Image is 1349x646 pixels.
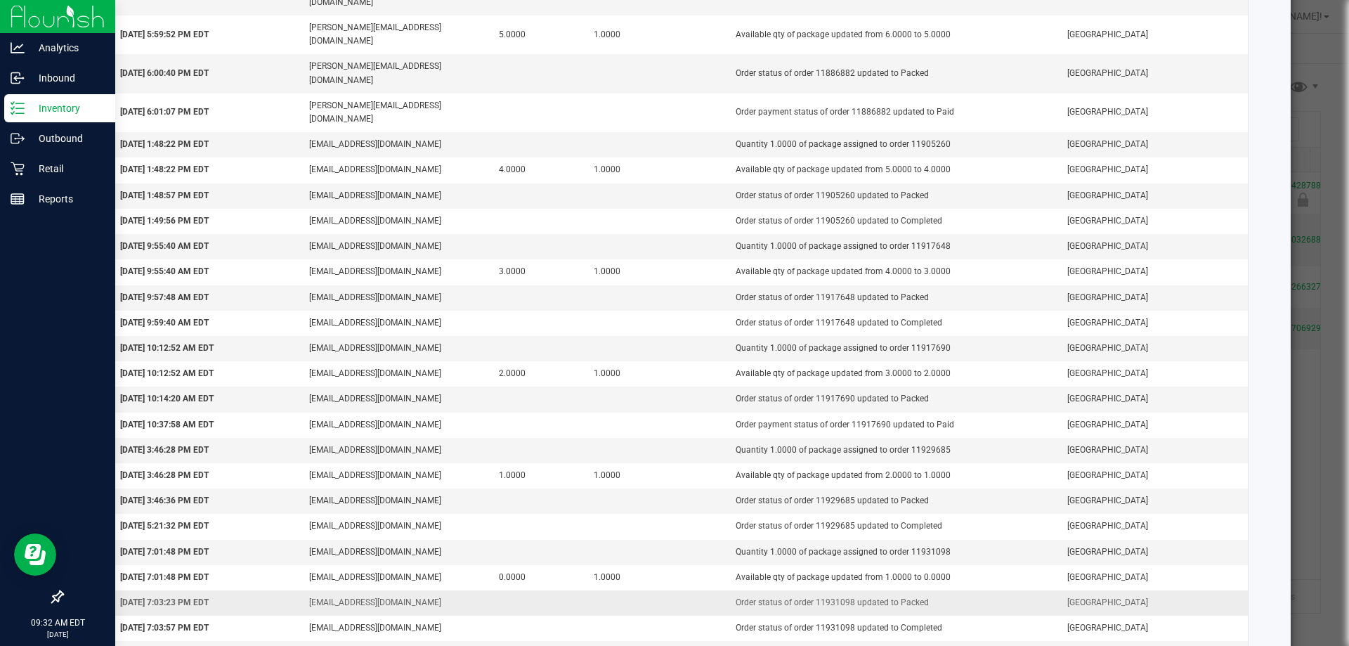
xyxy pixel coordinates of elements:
[727,565,1059,590] td: Available qty of package updated from 1.0000 to 0.0000
[301,565,490,590] td: [EMAIL_ADDRESS][DOMAIN_NAME]
[727,285,1059,311] td: Order status of order 11917648 updated to Packed
[120,623,209,633] span: [DATE] 7:03:57 PM EDT
[301,132,490,157] td: [EMAIL_ADDRESS][DOMAIN_NAME]
[301,183,490,209] td: [EMAIL_ADDRESS][DOMAIN_NAME]
[727,616,1059,641] td: Order status of order 11931098 updated to Completed
[1059,93,1249,132] td: [GEOGRAPHIC_DATA]
[727,336,1059,361] td: Quantity 1.0000 of package assigned to order 11917690
[301,387,490,412] td: [EMAIL_ADDRESS][DOMAIN_NAME]
[11,162,25,176] inline-svg: Retail
[727,259,1059,285] td: Available qty of package updated from 4.0000 to 3.0000
[301,413,490,438] td: [EMAIL_ADDRESS][DOMAIN_NAME]
[301,616,490,641] td: [EMAIL_ADDRESS][DOMAIN_NAME]
[301,93,490,132] td: [PERSON_NAME][EMAIL_ADDRESS][DOMAIN_NAME]
[490,565,585,590] td: 0.0000
[120,547,209,557] span: [DATE] 7:01:48 PM EDT
[301,259,490,285] td: [EMAIL_ADDRESS][DOMAIN_NAME]
[120,190,209,200] span: [DATE] 1:48:57 PM EDT
[301,463,490,489] td: [EMAIL_ADDRESS][DOMAIN_NAME]
[11,41,25,55] inline-svg: Analytics
[120,597,209,607] span: [DATE] 7:03:23 PM EDT
[727,15,1059,54] td: Available qty of package updated from 6.0000 to 5.0000
[1059,183,1249,209] td: [GEOGRAPHIC_DATA]
[120,107,209,117] span: [DATE] 6:01:07 PM EDT
[727,361,1059,387] td: Available qty of package updated from 3.0000 to 2.0000
[727,234,1059,259] td: Quantity 1.0000 of package assigned to order 11917648
[585,157,727,183] td: 1.0000
[727,54,1059,93] td: Order status of order 11886882 updated to Packed
[1059,15,1249,54] td: [GEOGRAPHIC_DATA]
[120,496,209,505] span: [DATE] 3:46:36 PM EDT
[301,15,490,54] td: [PERSON_NAME][EMAIL_ADDRESS][DOMAIN_NAME]
[25,100,109,117] p: Inventory
[1059,336,1249,361] td: [GEOGRAPHIC_DATA]
[727,489,1059,514] td: Order status of order 11929685 updated to Packed
[120,68,209,78] span: [DATE] 6:00:40 PM EDT
[1059,489,1249,514] td: [GEOGRAPHIC_DATA]
[120,164,209,174] span: [DATE] 1:48:22 PM EDT
[14,534,56,576] iframe: Resource center
[490,361,585,387] td: 2.0000
[1059,311,1249,336] td: [GEOGRAPHIC_DATA]
[25,190,109,207] p: Reports
[11,71,25,85] inline-svg: Inbound
[25,39,109,56] p: Analytics
[727,209,1059,234] td: Order status of order 11905260 updated to Completed
[25,130,109,147] p: Outbound
[6,629,109,640] p: [DATE]
[120,470,209,480] span: [DATE] 3:46:28 PM EDT
[301,361,490,387] td: [EMAIL_ADDRESS][DOMAIN_NAME]
[1059,540,1249,565] td: [GEOGRAPHIC_DATA]
[301,590,490,616] td: [EMAIL_ADDRESS][DOMAIN_NAME]
[727,93,1059,132] td: Order payment status of order 11886882 updated to Paid
[120,318,209,328] span: [DATE] 9:59:40 AM EDT
[120,266,209,276] span: [DATE] 9:55:40 AM EDT
[1059,565,1249,590] td: [GEOGRAPHIC_DATA]
[727,157,1059,183] td: Available qty of package updated from 5.0000 to 4.0000
[120,139,209,149] span: [DATE] 1:48:22 PM EDT
[1059,234,1249,259] td: [GEOGRAPHIC_DATA]
[120,394,214,403] span: [DATE] 10:14:20 AM EDT
[11,101,25,115] inline-svg: Inventory
[1059,157,1249,183] td: [GEOGRAPHIC_DATA]
[11,131,25,146] inline-svg: Outbound
[1059,285,1249,311] td: [GEOGRAPHIC_DATA]
[727,438,1059,463] td: Quantity 1.0000 of package assigned to order 11929685
[120,420,214,429] span: [DATE] 10:37:58 AM EDT
[1059,209,1249,234] td: [GEOGRAPHIC_DATA]
[585,463,727,489] td: 1.0000
[301,514,490,539] td: [EMAIL_ADDRESS][DOMAIN_NAME]
[301,234,490,259] td: [EMAIL_ADDRESS][DOMAIN_NAME]
[727,514,1059,539] td: Order status of order 11929685 updated to Completed
[120,343,214,353] span: [DATE] 10:12:52 AM EDT
[120,445,209,455] span: [DATE] 3:46:28 PM EDT
[1059,54,1249,93] td: [GEOGRAPHIC_DATA]
[1059,463,1249,489] td: [GEOGRAPHIC_DATA]
[1059,387,1249,412] td: [GEOGRAPHIC_DATA]
[727,413,1059,438] td: Order payment status of order 11917690 updated to Paid
[1059,514,1249,539] td: [GEOGRAPHIC_DATA]
[727,132,1059,157] td: Quantity 1.0000 of package assigned to order 11905260
[727,387,1059,412] td: Order status of order 11917690 updated to Packed
[11,192,25,206] inline-svg: Reports
[120,241,209,251] span: [DATE] 9:55:40 AM EDT
[1059,132,1249,157] td: [GEOGRAPHIC_DATA]
[120,368,214,378] span: [DATE] 10:12:52 AM EDT
[120,521,209,531] span: [DATE] 5:21:32 PM EDT
[490,463,585,489] td: 1.0000
[1059,361,1249,387] td: [GEOGRAPHIC_DATA]
[727,463,1059,489] td: Available qty of package updated from 2.0000 to 1.0000
[301,336,490,361] td: [EMAIL_ADDRESS][DOMAIN_NAME]
[585,361,727,387] td: 1.0000
[1059,259,1249,285] td: [GEOGRAPHIC_DATA]
[301,489,490,514] td: [EMAIL_ADDRESS][DOMAIN_NAME]
[120,292,209,302] span: [DATE] 9:57:48 AM EDT
[120,30,209,39] span: [DATE] 5:59:52 PM EDT
[301,540,490,565] td: [EMAIL_ADDRESS][DOMAIN_NAME]
[301,311,490,336] td: [EMAIL_ADDRESS][DOMAIN_NAME]
[727,540,1059,565] td: Quantity 1.0000 of package assigned to order 11931098
[727,183,1059,209] td: Order status of order 11905260 updated to Packed
[120,572,209,582] span: [DATE] 7:01:48 PM EDT
[585,565,727,590] td: 1.0000
[585,15,727,54] td: 1.0000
